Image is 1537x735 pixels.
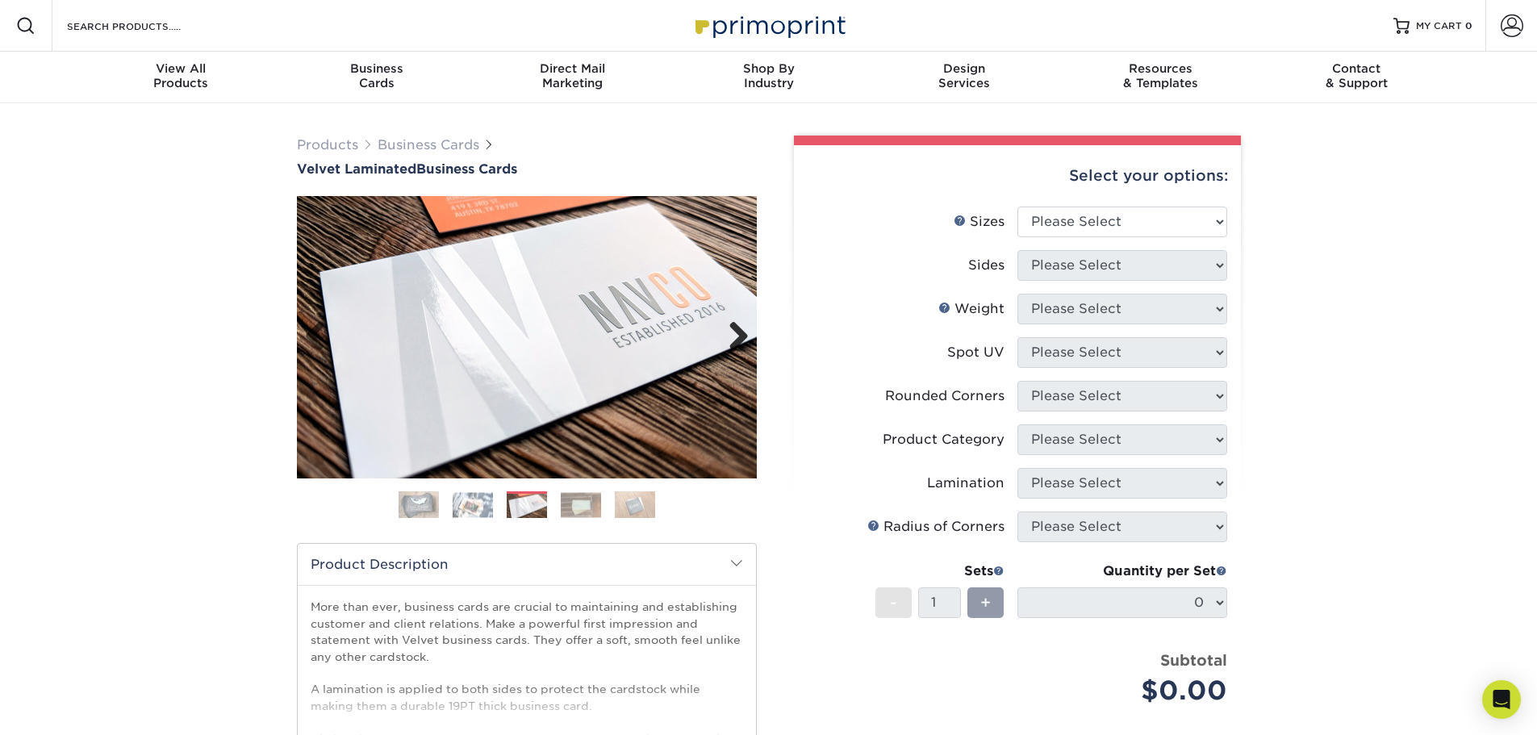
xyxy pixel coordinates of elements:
[278,52,474,103] a: BusinessCards
[670,61,867,76] span: Shop By
[1030,671,1227,710] div: $0.00
[883,430,1004,449] div: Product Category
[474,61,670,90] div: Marketing
[1017,562,1227,581] div: Quantity per Set
[399,485,439,525] img: Business Cards 01
[947,343,1004,362] div: Spot UV
[1482,680,1521,719] div: Open Intercom Messenger
[297,161,757,177] h1: Business Cards
[1259,61,1455,76] span: Contact
[1063,61,1259,90] div: & Templates
[968,256,1004,275] div: Sides
[297,161,416,177] span: Velvet Laminated
[507,494,547,519] img: Business Cards 03
[875,562,1004,581] div: Sets
[297,137,358,152] a: Products
[615,491,655,519] img: Business Cards 05
[954,212,1004,232] div: Sizes
[867,517,1004,537] div: Radius of Corners
[807,145,1228,207] div: Select your options:
[474,61,670,76] span: Direct Mail
[867,61,1063,90] div: Services
[867,52,1063,103] a: DesignServices
[297,196,757,478] img: Velvet Laminated 03
[670,52,867,103] a: Shop ByIndustry
[474,52,670,103] a: Direct MailMarketing
[980,591,991,615] span: +
[927,474,1004,493] div: Lamination
[83,61,279,76] span: View All
[298,544,756,585] h2: Product Description
[1259,52,1455,103] a: Contact& Support
[670,61,867,90] div: Industry
[65,16,223,35] input: SEARCH PRODUCTS.....
[890,591,897,615] span: -
[1160,651,1227,669] strong: Subtotal
[453,492,493,517] img: Business Cards 02
[885,386,1004,406] div: Rounded Corners
[83,52,279,103] a: View AllProducts
[1259,61,1455,90] div: & Support
[867,61,1063,76] span: Design
[278,61,474,90] div: Cards
[1465,20,1472,31] span: 0
[378,137,479,152] a: Business Cards
[1063,61,1259,76] span: Resources
[938,299,1004,319] div: Weight
[1063,52,1259,103] a: Resources& Templates
[278,61,474,76] span: Business
[688,8,850,43] img: Primoprint
[83,61,279,90] div: Products
[1416,19,1462,33] span: MY CART
[561,492,601,517] img: Business Cards 04
[297,161,757,177] a: Velvet LaminatedBusiness Cards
